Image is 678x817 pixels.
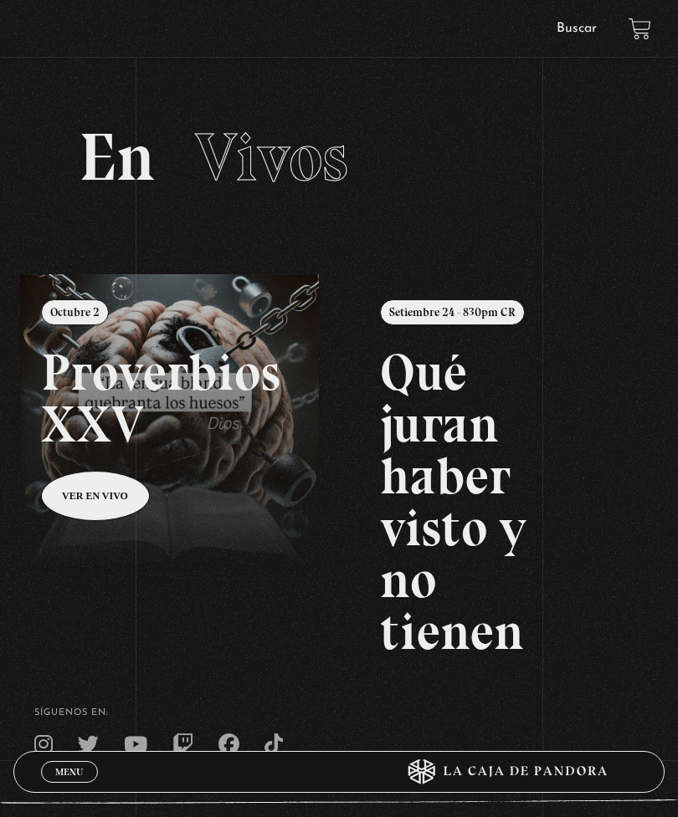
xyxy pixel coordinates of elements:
[557,22,597,35] a: Buscar
[79,124,599,191] h2: En
[55,767,83,777] span: Menu
[34,708,645,717] h4: SÍguenos en:
[629,17,651,39] a: View your shopping cart
[49,781,89,793] span: Cerrar
[195,117,348,197] span: Vivos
